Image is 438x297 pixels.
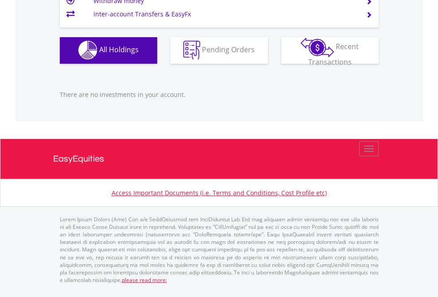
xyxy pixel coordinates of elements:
span: Pending Orders [202,45,255,54]
p: Lorem Ipsum Dolors (Ame) Con a/e SeddOeiusmod tem InciDiduntut Lab Etd mag aliquaen admin veniamq... [60,216,379,284]
button: All Holdings [60,37,157,64]
a: please read more: [122,276,167,284]
a: EasyEquities [53,139,385,179]
img: holdings-wht.png [78,41,97,60]
span: All Holdings [99,45,139,54]
button: Recent Transactions [281,37,379,64]
span: Recent Transactions [308,42,359,67]
img: pending_instructions-wht.png [183,41,200,60]
img: transactions-zar-wht.png [301,38,334,57]
td: Inter-account Transfers & EasyFx [93,8,355,21]
a: Access Important Documents (i.e. Terms and Conditions, Cost Profile etc) [112,189,327,197]
button: Pending Orders [171,37,268,64]
p: There are no investments in your account. [60,90,379,99]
